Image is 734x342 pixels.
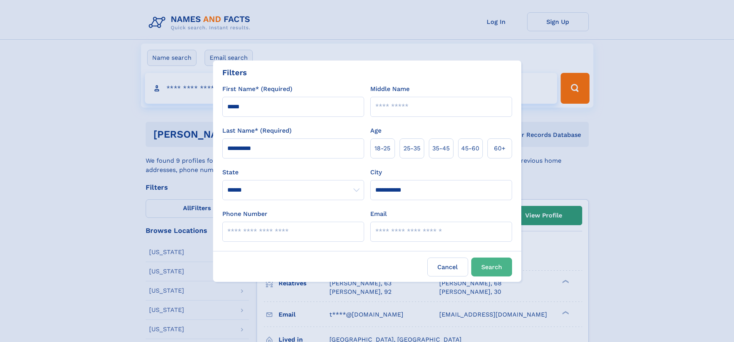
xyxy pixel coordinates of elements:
[370,84,410,94] label: Middle Name
[427,258,468,276] label: Cancel
[432,144,450,153] span: 35‑45
[471,258,512,276] button: Search
[494,144,506,153] span: 60+
[370,168,382,177] label: City
[222,84,292,94] label: First Name* (Required)
[222,209,267,219] label: Phone Number
[222,168,364,177] label: State
[370,126,381,135] label: Age
[222,67,247,78] div: Filters
[403,144,420,153] span: 25‑35
[461,144,479,153] span: 45‑60
[375,144,390,153] span: 18‑25
[222,126,292,135] label: Last Name* (Required)
[370,209,387,219] label: Email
